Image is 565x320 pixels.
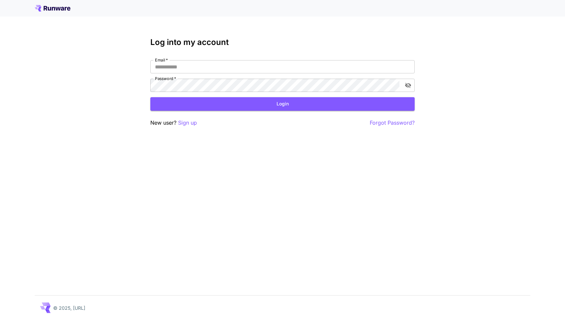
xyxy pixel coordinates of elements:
[150,97,415,111] button: Login
[178,119,197,127] button: Sign up
[155,57,168,63] label: Email
[370,119,415,127] button: Forgot Password?
[53,304,85,311] p: © 2025, [URL]
[150,38,415,47] h3: Log into my account
[155,76,176,81] label: Password
[402,79,414,91] button: toggle password visibility
[150,119,197,127] p: New user?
